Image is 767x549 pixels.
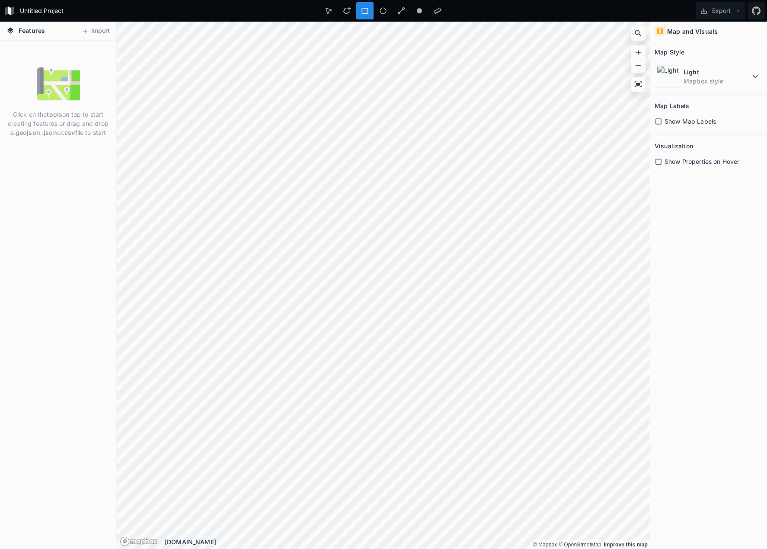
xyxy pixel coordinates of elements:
[655,45,684,59] h2: Map Style
[19,26,45,35] span: Features
[533,542,557,548] a: Mapbox
[37,62,80,105] img: empty
[77,24,114,38] button: Import
[655,99,689,112] h2: Map Labels
[684,77,750,86] dd: Mapbox style
[667,27,718,36] h4: Map and Visuals
[63,129,75,136] strong: .csv
[6,110,110,137] p: Click on the on top to start creating features or drag and drop a , or file to start
[42,129,57,136] strong: .json
[665,157,739,166] span: Show Properties on Hover
[47,111,62,118] strong: tools
[684,67,750,77] dt: Light
[604,542,648,548] a: Map feedback
[696,2,745,19] button: Export
[165,537,650,546] div: [DOMAIN_NAME]
[120,536,158,546] a: Mapbox logo
[655,139,693,153] h2: Visualization
[657,65,679,88] img: Light
[559,542,601,548] a: OpenStreetMap
[14,129,40,136] strong: .geojson
[665,117,716,126] span: Show Map Labels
